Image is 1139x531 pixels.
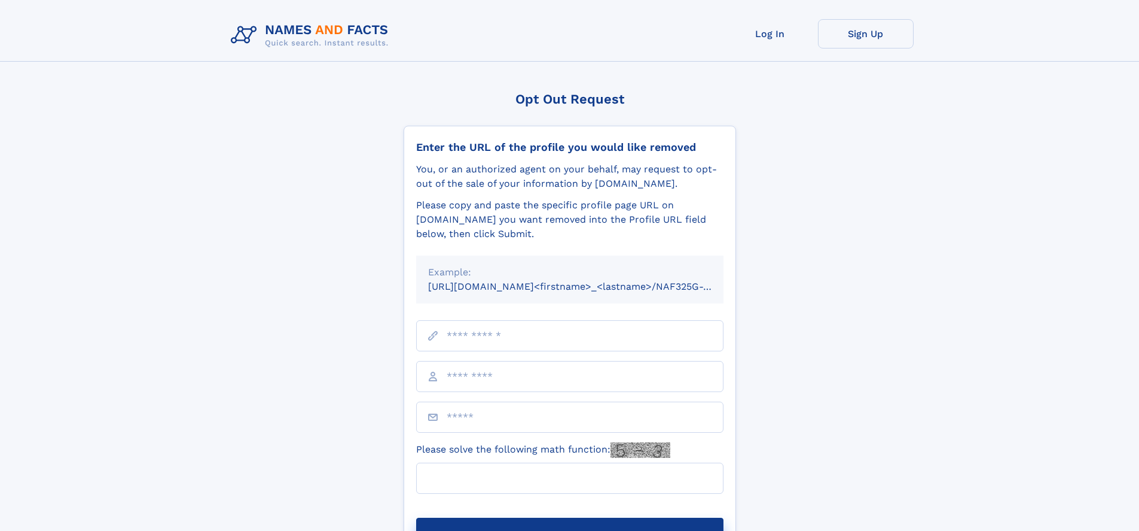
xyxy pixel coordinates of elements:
[404,92,736,107] div: Opt Out Request
[226,19,398,51] img: Logo Names and Facts
[416,162,723,191] div: You, or an authorized agent on your behalf, may request to opt-out of the sale of your informatio...
[428,281,746,292] small: [URL][DOMAIN_NAME]<firstname>_<lastname>/NAF325G-xxxxxxxx
[818,19,914,48] a: Sign Up
[428,265,712,280] div: Example:
[722,19,818,48] a: Log In
[416,141,723,154] div: Enter the URL of the profile you would like removed
[416,442,670,458] label: Please solve the following math function:
[416,198,723,241] div: Please copy and paste the specific profile page URL on [DOMAIN_NAME] you want removed into the Pr...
